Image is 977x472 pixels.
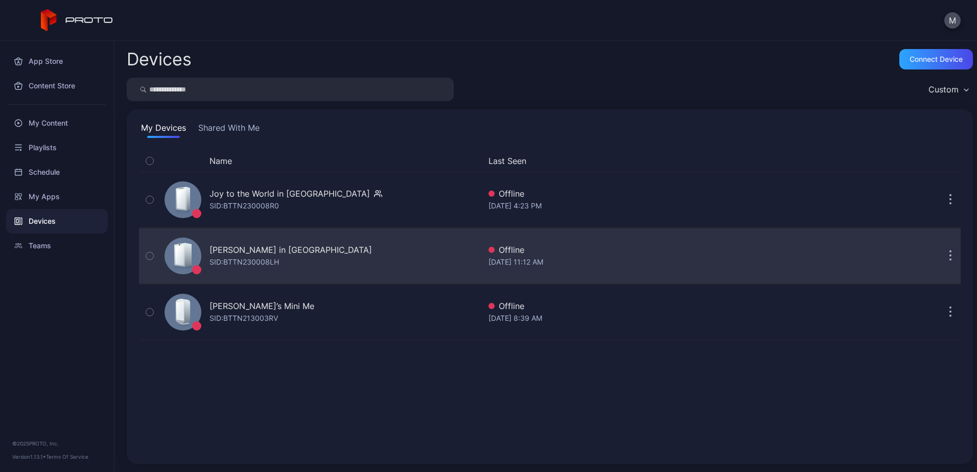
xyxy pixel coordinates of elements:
[836,155,928,167] div: Update Device
[12,439,102,447] div: © 2025 PROTO, Inc.
[210,200,279,212] div: SID: BTTN230008R0
[488,187,832,200] div: Offline
[210,155,232,167] button: Name
[210,244,372,256] div: [PERSON_NAME] in [GEOGRAPHIC_DATA]
[488,312,832,324] div: [DATE] 8:39 AM
[210,300,314,312] div: [PERSON_NAME]’s Mini Me
[196,122,262,138] button: Shared With Me
[139,122,188,138] button: My Devices
[488,256,832,268] div: [DATE] 11:12 AM
[6,111,108,135] a: My Content
[127,50,192,68] h2: Devices
[488,300,832,312] div: Offline
[944,12,961,29] button: M
[488,200,832,212] div: [DATE] 4:23 PM
[6,74,108,98] a: Content Store
[488,155,828,167] button: Last Seen
[923,78,973,101] button: Custom
[940,155,961,167] div: Options
[928,84,959,95] div: Custom
[6,209,108,233] a: Devices
[910,55,963,63] div: Connect device
[210,256,279,268] div: SID: BTTN230008LH
[6,135,108,160] a: Playlists
[6,184,108,209] a: My Apps
[488,244,832,256] div: Offline
[6,160,108,184] a: Schedule
[6,49,108,74] a: App Store
[210,312,278,324] div: SID: BTTN213003RV
[899,49,973,69] button: Connect device
[12,454,46,460] span: Version 1.13.1 •
[210,187,370,200] div: Joy to the World in [GEOGRAPHIC_DATA]
[46,454,88,460] a: Terms Of Service
[6,233,108,258] a: Teams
